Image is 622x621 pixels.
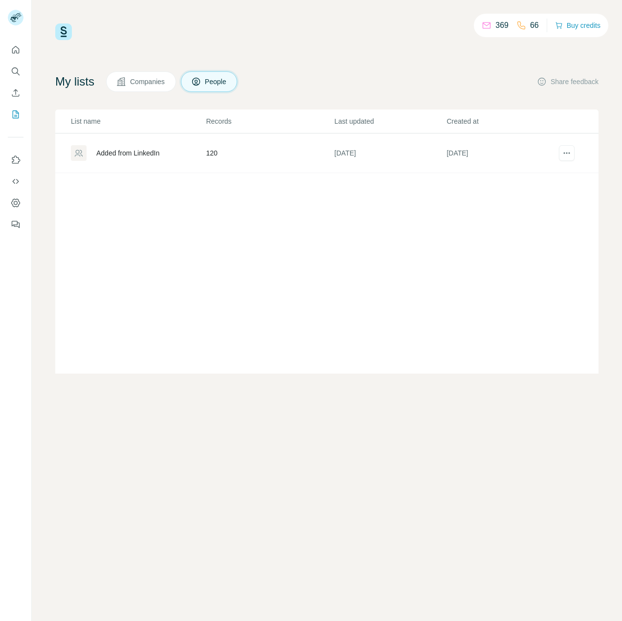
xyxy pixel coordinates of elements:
p: Records [206,116,333,126]
span: People [205,77,227,87]
button: actions [559,145,575,161]
button: Use Surfe on LinkedIn [8,151,23,169]
td: [DATE] [334,133,446,173]
button: Dashboard [8,194,23,212]
img: Surfe Logo [55,23,72,40]
button: Quick start [8,41,23,59]
td: [DATE] [446,133,558,173]
span: Companies [130,77,166,87]
td: 120 [205,133,333,173]
p: Created at [446,116,558,126]
h4: My lists [55,74,94,89]
div: Added from LinkedIn [96,148,159,158]
button: Buy credits [555,19,600,32]
button: Search [8,63,23,80]
button: My lists [8,106,23,123]
p: List name [71,116,205,126]
p: Last updated [334,116,446,126]
button: Use Surfe API [8,173,23,190]
button: Feedback [8,216,23,233]
button: Share feedback [537,77,599,87]
button: Enrich CSV [8,84,23,102]
p: 66 [530,20,539,31]
p: 369 [495,20,509,31]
